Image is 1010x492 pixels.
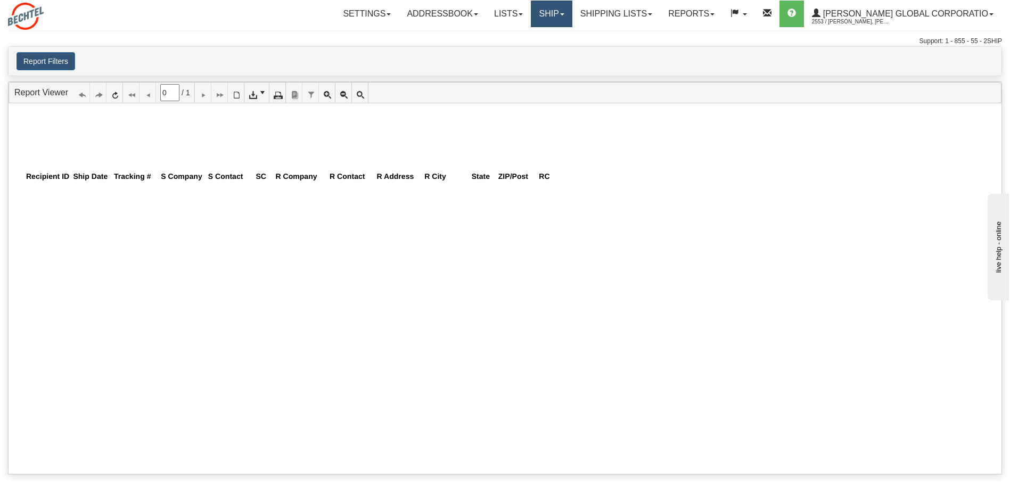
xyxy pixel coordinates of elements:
[319,83,335,103] a: Zoom In
[275,173,317,181] div: R Company
[228,83,244,103] a: Toggle Print Preview
[352,83,368,103] a: Toggle FullPage/PageWidth
[424,173,446,181] div: R City
[376,173,414,181] div: R Address
[106,83,123,103] a: Refresh
[531,1,572,27] a: Ship
[186,87,190,98] span: 1
[572,1,660,27] a: Shipping lists
[8,3,44,30] img: logo2553.jpg
[472,173,490,181] div: State
[256,173,266,181] div: SC
[820,9,988,18] span: [PERSON_NAME] Global Corporatio
[244,83,269,103] a: Export
[73,173,108,181] div: Ship Date
[114,173,151,181] div: Tracking #
[269,83,286,103] a: Print
[486,1,531,27] a: Lists
[17,52,75,70] button: Report Filters
[8,9,98,17] div: live help - online
[182,87,184,98] span: /
[660,1,722,27] a: Reports
[14,88,68,97] a: Report Viewer
[8,37,1002,46] div: Support: 1 - 855 - 55 - 2SHIP
[335,1,399,27] a: Settings
[812,17,892,27] span: 2553 / [PERSON_NAME], [PERSON_NAME]
[986,192,1009,300] iframe: chat widget
[399,1,486,27] a: Addressbook
[208,173,243,181] div: S Contact
[335,83,352,103] a: Zoom Out
[330,173,365,181] div: R Contact
[26,173,69,181] div: Recipient ID
[804,1,1001,27] a: [PERSON_NAME] Global Corporatio 2553 / [PERSON_NAME], [PERSON_NAME]
[161,173,202,181] div: S Company
[539,173,549,181] div: RC
[498,173,528,181] div: ZIP/Post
